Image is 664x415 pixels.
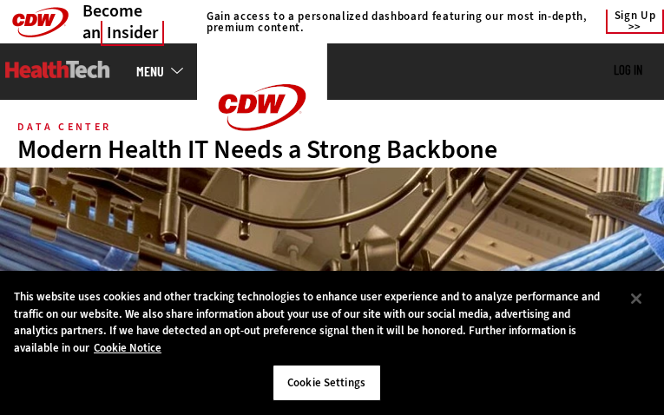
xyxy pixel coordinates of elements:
[17,136,647,162] div: Modern Health IT Needs a Strong Backbone
[614,62,642,77] a: Log in
[617,280,655,318] button: Close
[136,64,197,78] a: mobile-menu
[197,43,327,172] img: Home
[614,63,642,79] div: User menu
[207,10,588,33] h4: Gain access to a personalized dashboard featuring our most in-depth, premium content.
[198,10,588,33] a: Gain access to a personalized dashboard featuring our most in-depth, premium content.
[14,288,617,356] div: This website uses cookies and other tracking technologies to enhance user experience and to analy...
[94,340,161,355] a: More information about your privacy
[273,365,381,401] button: Cookie Settings
[5,61,110,78] img: Home
[17,122,112,131] div: DATA CENTER
[606,10,664,34] a: Sign Up
[101,21,164,46] span: Insider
